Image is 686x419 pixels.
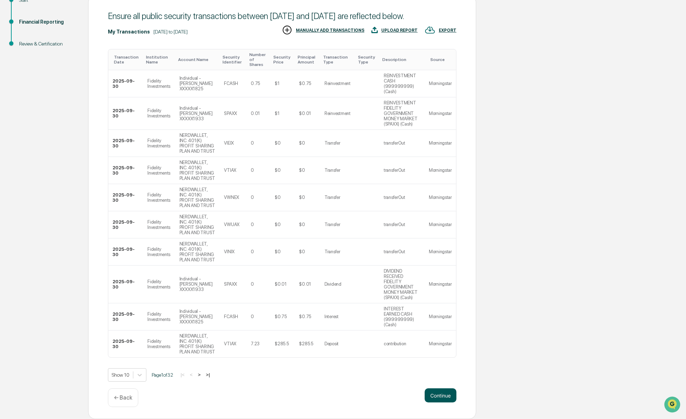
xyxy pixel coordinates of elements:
[275,81,279,86] div: $1
[298,55,317,65] div: Toggle SortBy
[324,111,351,116] div: Reinvestment
[175,211,220,238] td: NERDWALLET, INC. 401(K) PROFIT SHARING PLAN AND TRUST
[108,11,456,21] div: Ensure all public security transactions between [DATE] and [DATE] are reflected below.
[153,29,188,35] div: [DATE] to [DATE]
[7,103,13,109] div: 🔎
[425,211,456,238] td: Morningstar
[299,195,305,200] div: $0
[120,56,128,65] button: Start new chat
[24,61,89,67] div: We're available if you need us!
[19,40,77,48] div: Review & Certification
[147,78,171,89] div: Fidelity Investments
[275,168,280,173] div: $0
[324,314,339,319] div: Interest
[19,18,77,26] div: Financial Reporting
[323,55,352,65] div: Toggle SortBy
[178,372,187,378] button: |<
[175,97,220,130] td: Individual - [PERSON_NAME] XXXXX1933
[384,306,420,327] div: INTEREST EARNED CASH (999999999) (Cash)
[48,86,90,99] a: 🗄️Attestations
[324,195,340,200] div: Transfer
[425,388,456,402] button: Continue
[108,330,143,357] td: 2025-09-30
[275,111,279,116] div: $1
[108,97,143,130] td: 2025-09-30
[384,168,405,173] div: transferOut
[224,195,239,200] div: VWNEX
[299,81,311,86] div: $0.75
[224,249,235,254] div: VINIX
[175,157,220,184] td: NERDWALLET, INC. 401(K) PROFIT SHARING PLAN AND TRUST
[70,120,85,125] span: Pylon
[58,89,87,96] span: Attestations
[324,281,341,287] div: Dividend
[7,90,13,95] div: 🖐️
[175,130,220,157] td: NERDWALLET, INC. 401(K) PROFIT SHARING PLAN AND TRUST
[175,238,220,266] td: NERDWALLET, INC. 401(K) PROFIT SHARING PLAN AND TRUST
[114,394,132,401] p: ← Back
[7,54,20,67] img: 1746055101610-c473b297-6a78-478c-a979-82029cc54cd1
[4,86,48,99] a: 🖐️Preclearance
[275,140,280,146] div: $0
[114,55,140,65] div: Toggle SortBy
[384,195,405,200] div: transferOut
[188,372,195,378] button: <
[299,341,313,346] div: $285.5
[324,81,351,86] div: Reinvestment
[430,57,453,62] div: Toggle SortBy
[299,222,305,227] div: $0
[108,211,143,238] td: 2025-09-30
[382,57,422,62] div: Toggle SortBy
[275,222,280,227] div: $0
[224,222,239,227] div: VWUAX
[175,303,220,330] td: Individual - [PERSON_NAME] XXXXX1825
[299,168,305,173] div: $0
[425,157,456,184] td: Morningstar
[50,119,85,125] a: Powered byPylon
[384,341,406,346] div: contribution
[224,81,238,86] div: FCASH
[384,249,405,254] div: transferOut
[224,281,237,287] div: SPAXX
[147,219,171,230] div: Fidelity Investments
[51,90,57,95] div: 🗄️
[108,130,143,157] td: 2025-09-30
[108,238,143,266] td: 2025-09-30
[425,238,456,266] td: Morningstar
[175,184,220,211] td: NERDWALLET, INC. 401(K) PROFIT SHARING PLAN AND TRUST
[425,330,456,357] td: Morningstar
[324,168,340,173] div: Transfer
[147,311,171,322] div: Fidelity Investments
[147,165,171,176] div: Fidelity Investments
[251,281,254,287] div: 0
[175,70,220,97] td: Individual - [PERSON_NAME] XXXXX1825
[273,55,292,65] div: Toggle SortBy
[178,57,217,62] div: Toggle SortBy
[384,268,420,300] div: DIVIDEND RECEIVED FIDELITY GOVERNMENT MONEY MARKET (SPAXX) (Cash)
[224,111,237,116] div: SPAXX
[224,341,236,346] div: VTIAX
[324,222,340,227] div: Transfer
[251,195,254,200] div: 0
[251,168,254,173] div: 0
[251,314,254,319] div: 0
[282,25,292,35] img: MANUALLY ADD TRANSACTIONS
[175,266,220,303] td: Individual - [PERSON_NAME] XXXXX1933
[425,130,456,157] td: Morningstar
[425,266,456,303] td: Morningstar
[108,303,143,330] td: 2025-09-30
[371,25,378,35] img: UPLOAD REPORT
[24,54,116,61] div: Start new chat
[224,314,238,319] div: FCASH
[384,140,405,146] div: transferOut
[251,81,260,86] div: 0.75
[425,303,456,330] td: Morningstar
[224,168,236,173] div: VTIAX
[299,314,311,319] div: $0.75
[275,195,280,200] div: $0
[224,140,234,146] div: VIEIX
[223,55,244,65] div: Toggle SortBy
[196,372,203,378] button: >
